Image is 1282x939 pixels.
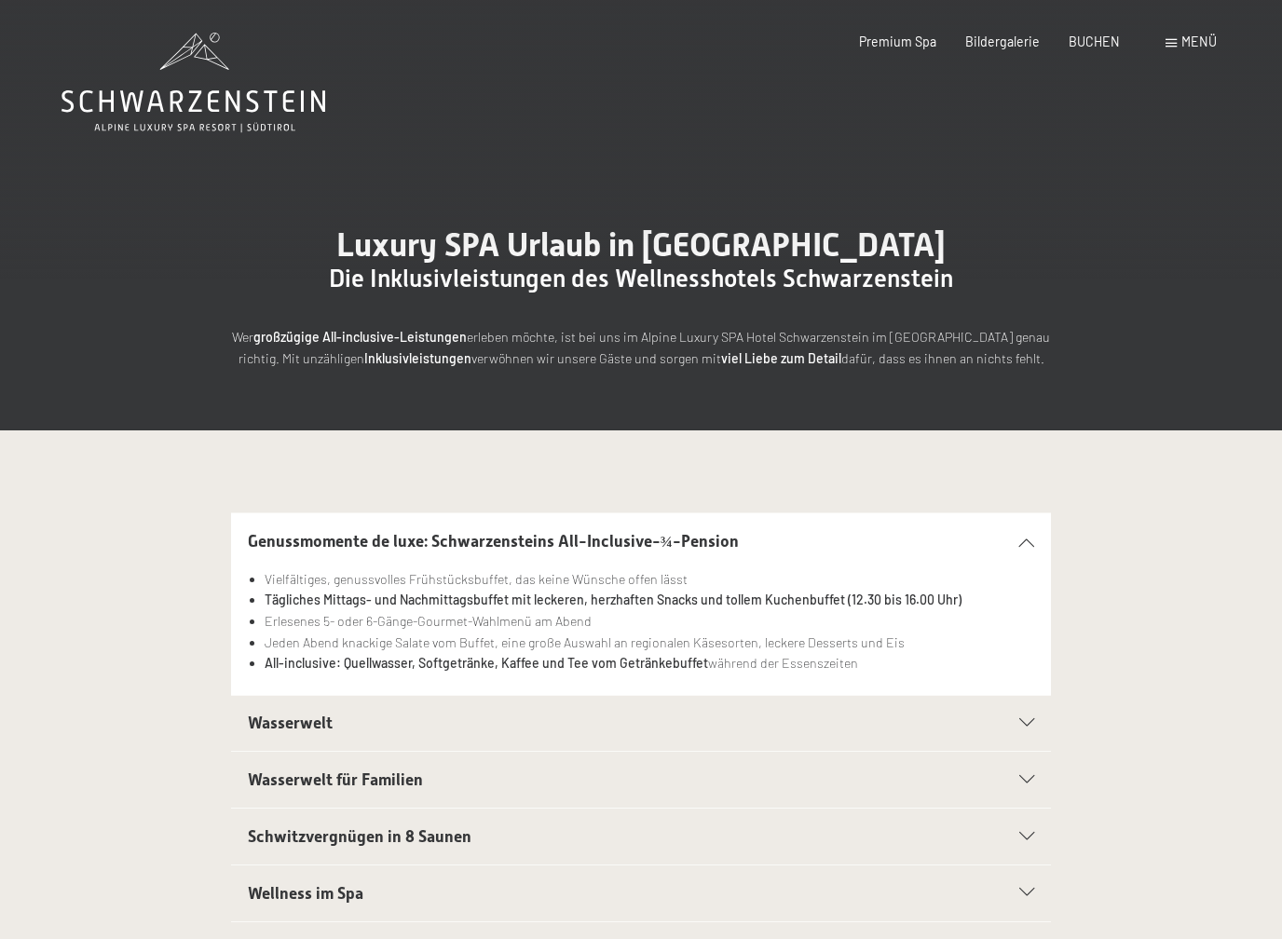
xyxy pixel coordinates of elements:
strong: All-inclusive: Quellwasser, Softgetränke, Kaffee und Tee vom Getränkebuffet [265,655,708,671]
a: Bildergalerie [965,34,1040,49]
li: Jeden Abend knackige Salate vom Buffet, eine große Auswahl an regionalen Käsesorten, leckere Dess... [265,633,1035,654]
strong: Inklusivleistungen [364,350,471,366]
span: Die Inklusivleistungen des Wellnesshotels Schwarzenstein [329,265,953,293]
span: Wasserwelt [248,714,333,732]
strong: Tägliches Mittags- und Nachmittagsbuffet mit leckeren, herzhaften Snacks und tollem Kuchenbuffet ... [265,592,961,607]
li: während der Essenszeiten [265,653,1035,674]
span: Wasserwelt für Familien [248,770,423,789]
span: Schwitzvergnügen in 8 Saunen [248,827,471,846]
a: BUCHEN [1069,34,1120,49]
span: Menü [1181,34,1217,49]
span: Wellness im Spa [248,884,363,903]
li: Vielfältiges, genussvolles Frühstücksbuffet, das keine Wünsche offen lässt [265,569,1035,591]
li: Erlesenes 5- oder 6-Gänge-Gourmet-Wahlmenü am Abend [265,611,1035,633]
a: Premium Spa [859,34,936,49]
strong: viel Liebe zum Detail [721,350,841,366]
span: Genussmomente de luxe: Schwarzensteins All-Inclusive-¾-Pension [248,532,739,551]
strong: großzügige All-inclusive-Leistungen [253,329,467,345]
p: Wer erleben möchte, ist bei uns im Alpine Luxury SPA Hotel Schwarzenstein im [GEOGRAPHIC_DATA] ge... [231,327,1051,369]
span: Luxury SPA Urlaub in [GEOGRAPHIC_DATA] [336,225,946,264]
